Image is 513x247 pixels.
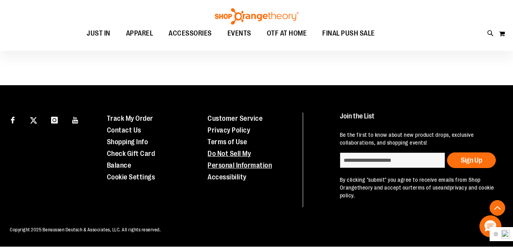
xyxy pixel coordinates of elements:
button: Back To Top [490,200,505,216]
button: Hello, have a question? Let’s chat. [479,215,501,237]
img: Twitter [30,117,37,124]
span: Sign Up [461,156,482,164]
a: Contact Us [107,126,141,134]
a: Check Gift Card Balance [107,150,155,169]
span: FINAL PUSH SALE [322,25,375,42]
a: JUST IN [79,25,118,43]
a: Visit our Youtube page [69,113,82,126]
a: FINAL PUSH SALE [314,25,383,43]
a: Privacy Policy [208,126,250,134]
a: Customer Service [208,115,263,122]
a: Shopping Info [107,138,148,146]
a: ACCESSORIES [161,25,220,43]
a: terms of use [410,184,441,191]
a: Visit our X page [27,113,41,126]
a: Terms of Use [208,138,247,146]
a: Visit our Facebook page [6,113,20,126]
input: enter email [340,152,445,168]
span: OTF AT HOME [267,25,307,42]
h4: Join the List [340,113,499,127]
span: ACCESSORIES [169,25,212,42]
a: OTF AT HOME [259,25,315,43]
span: APPAREL [126,25,153,42]
img: Shop Orangetheory [214,8,300,25]
p: By clicking "submit" you agree to receive emails from Shop Orangetheory and accept our and [340,176,499,199]
a: Do Not Sell My Personal Information [208,150,272,169]
a: Cookie Settings [107,173,155,181]
span: JUST IN [87,25,110,42]
button: Sign Up [447,152,496,168]
span: EVENTS [227,25,251,42]
a: EVENTS [220,25,259,43]
a: Visit our Instagram page [48,113,61,126]
a: APPAREL [118,25,161,43]
a: Accessibility [208,173,247,181]
a: Track My Order [107,115,153,122]
span: Copyright 2025 Bensussen Deutsch & Associates, LLC. All rights reserved. [10,227,161,233]
p: Be the first to know about new product drops, exclusive collaborations, and shopping events! [340,131,499,147]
